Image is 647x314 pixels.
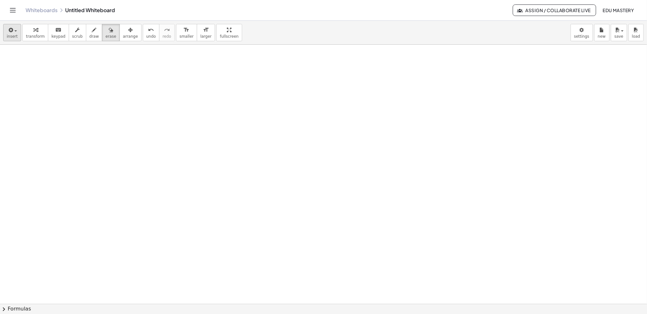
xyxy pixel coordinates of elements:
[203,26,209,34] i: format_size
[163,34,171,39] span: redo
[86,24,103,41] button: draw
[611,24,627,41] button: save
[146,34,156,39] span: undo
[518,7,591,13] span: Assign / Collaborate Live
[22,24,48,41] button: transform
[571,24,593,41] button: settings
[183,26,189,34] i: format_size
[143,24,159,41] button: undoundo
[105,34,116,39] span: erase
[574,34,589,39] span: settings
[597,4,639,16] button: Edu Mastery
[72,34,83,39] span: scrub
[119,24,142,41] button: arrange
[26,34,45,39] span: transform
[628,24,644,41] button: load
[69,24,86,41] button: scrub
[513,4,596,16] button: Assign / Collaborate Live
[603,7,634,13] span: Edu Mastery
[89,34,99,39] span: draw
[614,34,623,39] span: save
[48,24,69,41] button: keyboardkeypad
[51,34,65,39] span: keypad
[632,34,640,39] span: load
[180,34,194,39] span: smaller
[598,34,606,39] span: new
[164,26,170,34] i: redo
[7,34,18,39] span: insert
[220,34,238,39] span: fullscreen
[26,7,58,13] a: Whiteboards
[200,34,212,39] span: larger
[159,24,175,41] button: redoredo
[176,24,197,41] button: format_sizesmaller
[3,24,21,41] button: insert
[55,26,61,34] i: keyboard
[594,24,610,41] button: new
[148,26,154,34] i: undo
[123,34,138,39] span: arrange
[102,24,119,41] button: erase
[216,24,242,41] button: fullscreen
[8,5,18,15] button: Toggle navigation
[197,24,215,41] button: format_sizelarger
